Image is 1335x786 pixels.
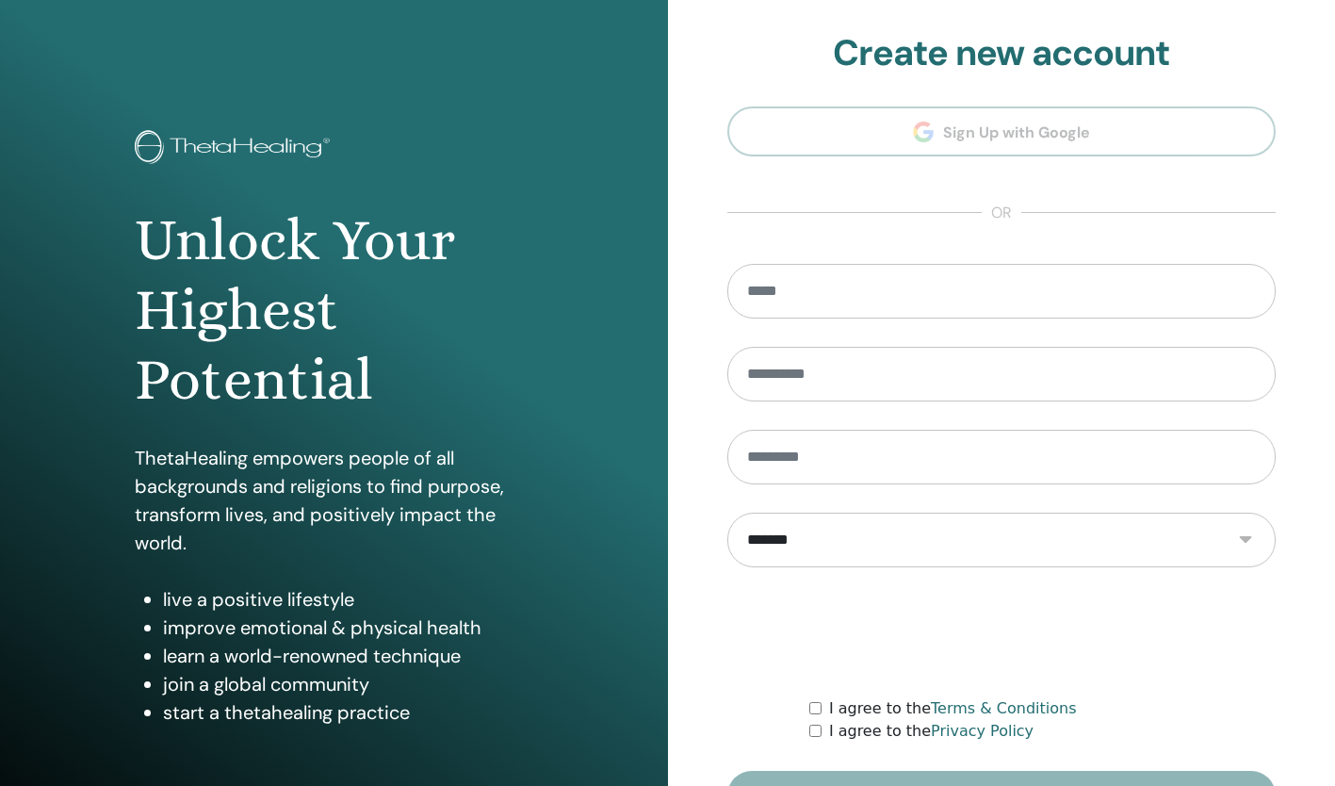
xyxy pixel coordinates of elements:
[163,698,532,727] li: start a thetahealing practice
[829,697,1077,720] label: I agree to the
[163,642,532,670] li: learn a world-renowned technique
[829,720,1034,743] label: I agree to the
[931,722,1034,740] a: Privacy Policy
[135,205,532,416] h1: Unlock Your Highest Potential
[982,202,1021,224] span: or
[135,444,532,557] p: ThetaHealing empowers people of all backgrounds and religions to find purpose, transform lives, a...
[163,614,532,642] li: improve emotional & physical health
[858,596,1145,669] iframe: reCAPTCHA
[931,699,1076,717] a: Terms & Conditions
[727,32,1277,75] h2: Create new account
[163,670,532,698] li: join a global community
[163,585,532,614] li: live a positive lifestyle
